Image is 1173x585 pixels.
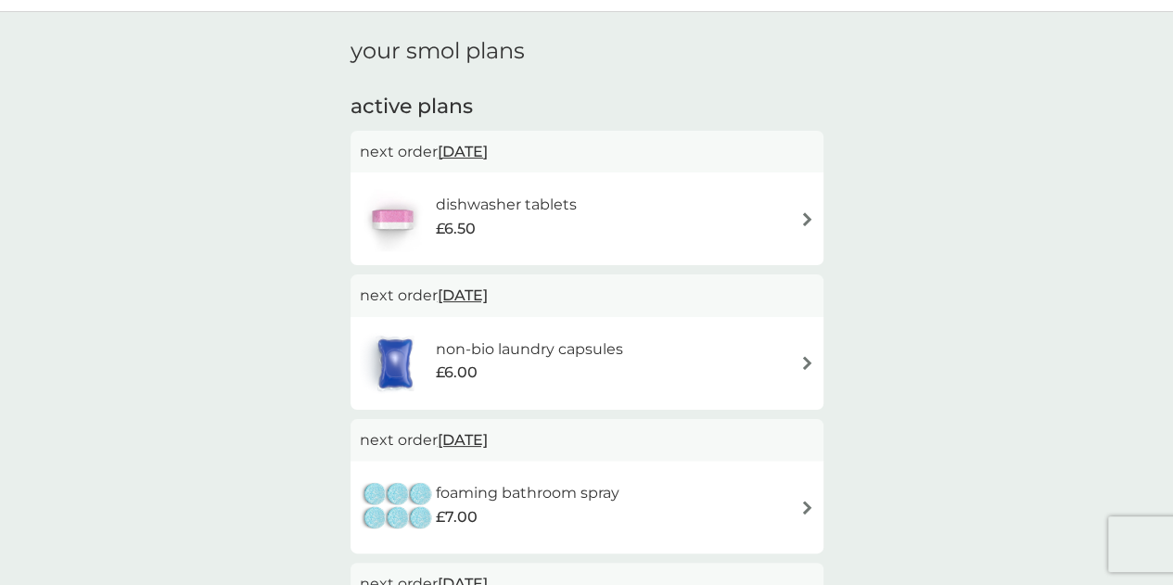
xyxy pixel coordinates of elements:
[800,501,814,515] img: arrow right
[438,422,488,458] span: [DATE]
[360,140,814,164] p: next order
[351,93,823,121] h2: active plans
[800,356,814,370] img: arrow right
[435,337,622,362] h6: non-bio laundry capsules
[438,277,488,313] span: [DATE]
[360,284,814,308] p: next order
[436,481,619,505] h6: foaming bathroom spray
[351,38,823,65] h1: your smol plans
[800,212,814,226] img: arrow right
[360,331,430,396] img: non-bio laundry capsules
[435,217,475,241] span: £6.50
[360,428,814,452] p: next order
[438,134,488,170] span: [DATE]
[435,193,576,217] h6: dishwasher tablets
[436,505,478,529] span: £7.00
[360,186,425,251] img: dishwasher tablets
[360,475,436,540] img: foaming bathroom spray
[435,361,477,385] span: £6.00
